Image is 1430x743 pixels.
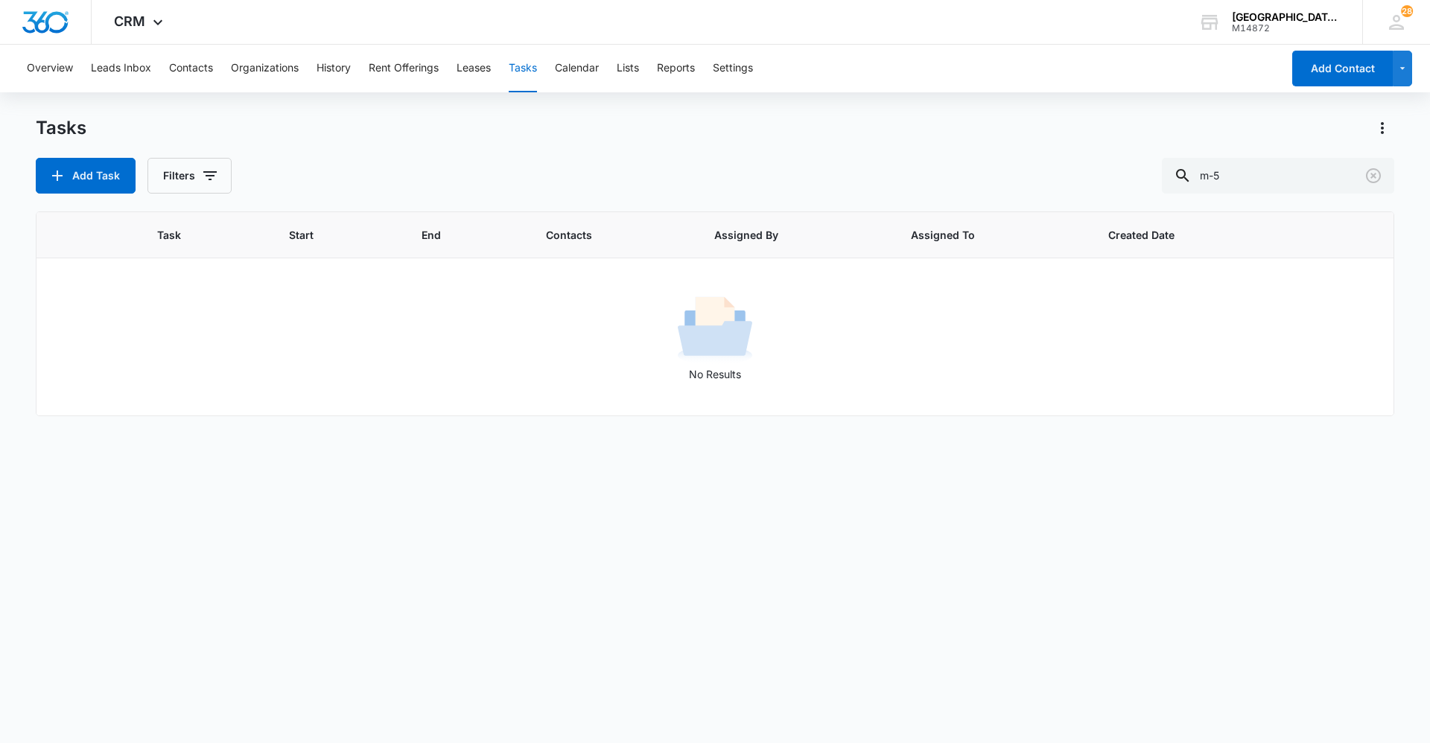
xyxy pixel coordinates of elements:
[1162,158,1394,194] input: Search Tasks
[714,227,854,243] span: Assigned By
[457,45,491,92] button: Leases
[546,227,657,243] span: Contacts
[37,366,1393,382] p: No Results
[617,45,639,92] button: Lists
[555,45,599,92] button: Calendar
[317,45,351,92] button: History
[36,158,136,194] button: Add Task
[289,227,364,243] span: Start
[169,45,213,92] button: Contacts
[713,45,753,92] button: Settings
[36,117,86,139] h1: Tasks
[1232,11,1341,23] div: account name
[147,158,232,194] button: Filters
[1401,5,1413,17] div: notifications count
[678,292,752,366] img: No Results
[157,227,232,243] span: Task
[509,45,537,92] button: Tasks
[1401,5,1413,17] span: 28
[1370,116,1394,140] button: Actions
[1361,164,1385,188] button: Clear
[1232,23,1341,34] div: account id
[657,45,695,92] button: Reports
[27,45,73,92] button: Overview
[1108,227,1251,243] span: Created Date
[422,227,489,243] span: End
[231,45,299,92] button: Organizations
[1292,51,1393,86] button: Add Contact
[91,45,151,92] button: Leads Inbox
[369,45,439,92] button: Rent Offerings
[114,13,145,29] span: CRM
[911,227,1050,243] span: Assigned To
